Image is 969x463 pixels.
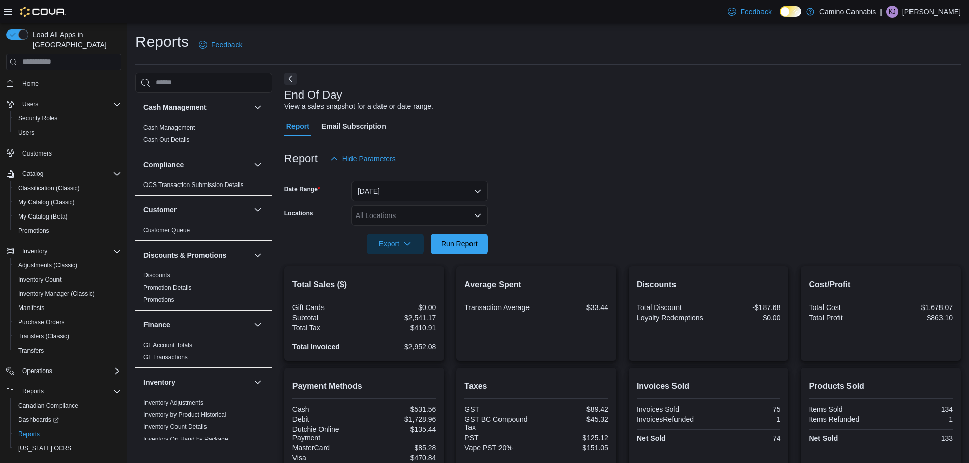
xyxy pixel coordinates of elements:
div: Total Discount [637,303,707,312]
div: $45.32 [539,415,608,423]
h3: Inventory [143,377,175,387]
span: Catalog [18,168,121,180]
div: 134 [883,405,953,413]
a: Cash Out Details [143,136,190,143]
span: Cash Out Details [143,136,190,144]
span: Reports [22,387,44,395]
div: Dutchie Online Payment [292,425,362,442]
button: Manifests [10,301,125,315]
span: Feedback [211,40,242,50]
button: Users [18,98,42,110]
span: Manifests [18,304,44,312]
div: 1 [711,415,780,423]
span: Customer Queue [143,226,190,234]
span: Cash Management [143,124,195,132]
a: Inventory Adjustments [143,399,203,406]
a: Feedback [724,2,775,22]
div: Discounts & Promotions [135,269,272,310]
button: Security Roles [10,111,125,126]
div: Visa [292,454,362,462]
button: Transfers (Classic) [10,329,125,344]
div: 133 [883,434,953,442]
span: Dashboards [14,414,121,426]
span: Transfers (Classic) [14,330,121,343]
a: My Catalog (Beta) [14,210,72,223]
a: Promotions [143,296,174,303]
span: Transfers [14,345,121,357]
div: Transaction Average [464,303,534,312]
a: Users [14,127,38,139]
span: Users [18,98,121,110]
span: GL Transactions [143,353,188,361]
span: Canadian Compliance [18,402,78,410]
span: Users [14,127,121,139]
button: Inventory [18,245,51,257]
h3: Cash Management [143,102,207,112]
a: [US_STATE] CCRS [14,442,75,454]
h2: Discounts [637,279,781,291]
button: My Catalog (Beta) [10,209,125,224]
span: Inventory [18,245,121,257]
span: Inventory On Hand by Package [143,435,228,443]
div: -$187.68 [711,303,780,312]
span: My Catalog (Classic) [14,196,121,208]
span: Inventory Count [18,275,62,284]
a: Reports [14,428,44,440]
input: Dark Mode [780,6,801,17]
button: Reports [2,384,125,398]
button: Open list of options [474,211,482,220]
div: $0.00 [711,314,780,322]
a: Dashboards [10,413,125,427]
a: Security Roles [14,112,62,125]
span: Load All Apps in [GEOGRAPHIC_DATA] [28,29,121,50]
button: Promotions [10,224,125,238]
div: $85.28 [366,444,436,452]
div: Debit [292,415,362,423]
p: [PERSON_NAME] [902,6,961,18]
div: Cash [292,405,362,413]
a: Dashboards [14,414,63,426]
span: Inventory Adjustments [143,398,203,407]
span: Reports [18,385,121,397]
a: Inventory Count [14,273,66,286]
a: Promotion Details [143,284,192,291]
a: Canadian Compliance [14,399,82,412]
span: Classification (Classic) [18,184,80,192]
span: Adjustments (Classic) [18,261,77,269]
div: Gift Cards [292,303,362,312]
div: $33.44 [539,303,608,312]
span: Classification (Classic) [14,182,121,194]
span: Inventory [22,247,47,255]
p: | [880,6,882,18]
div: Total Tax [292,324,362,332]
button: Customer [143,205,250,215]
a: Adjustments (Classic) [14,259,81,271]
a: Inventory Count Details [143,423,207,430]
button: Home [2,76,125,91]
span: Feedback [740,7,771,17]
div: $151.05 [539,444,608,452]
div: $2,541.17 [366,314,436,322]
span: Transfers [18,347,44,355]
h2: Payment Methods [292,380,436,392]
span: [US_STATE] CCRS [18,444,71,452]
div: 75 [711,405,780,413]
span: Canadian Compliance [14,399,121,412]
span: Manifests [14,302,121,314]
span: Customers [22,149,52,158]
div: Vape PST 20% [464,444,534,452]
a: Discounts [143,272,170,279]
button: Compliance [143,160,250,170]
button: Finance [143,320,250,330]
span: Promotions [14,225,121,237]
h3: End Of Day [284,89,342,101]
button: Run Report [431,234,488,254]
button: Operations [2,364,125,378]
div: $0.00 [366,303,436,312]
span: Email Subscription [321,116,386,136]
button: Purchase Orders [10,315,125,329]
span: Reports [14,428,121,440]
div: 1 [883,415,953,423]
span: GL Account Totals [143,341,192,349]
